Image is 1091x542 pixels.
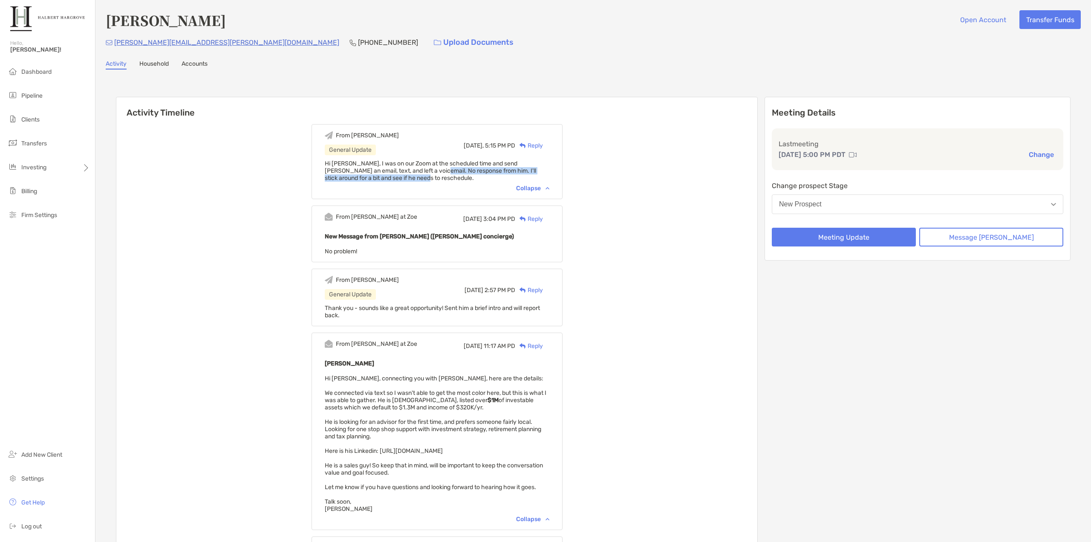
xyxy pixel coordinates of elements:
[114,37,339,48] p: [PERSON_NAME][EMAIL_ADDRESS][PERSON_NAME][DOMAIN_NAME]
[21,451,62,458] span: Add New Client
[953,10,1013,29] button: Open Account
[772,180,1063,191] p: Change prospect Stage
[485,142,515,149] span: 5:15 PM PD
[8,185,18,196] img: billing icon
[515,141,543,150] div: Reply
[428,33,519,52] a: Upload Documents
[21,116,40,123] span: Clients
[21,188,37,195] span: Billing
[8,209,18,220] img: firm-settings icon
[116,97,757,118] h6: Activity Timeline
[515,286,543,295] div: Reply
[336,132,399,139] div: From [PERSON_NAME]
[325,289,376,300] div: General Update
[516,516,549,523] div: Collapse
[520,143,526,148] img: Reply icon
[434,40,441,46] img: button icon
[484,342,515,350] span: 11:17 AM PD
[10,3,85,34] img: Zoe Logo
[325,233,514,240] b: New Message from [PERSON_NAME] ([PERSON_NAME] concierge)
[139,60,169,70] a: Household
[545,187,549,189] img: Chevron icon
[779,200,822,208] div: New Prospect
[772,194,1063,214] button: New Prospect
[8,162,18,172] img: investing icon
[358,37,418,48] p: [PHONE_NUMBER]
[349,39,356,46] img: Phone Icon
[772,107,1063,118] p: Meeting Details
[465,287,483,294] span: [DATE]
[21,68,52,75] span: Dashboard
[520,343,526,349] img: Reply icon
[336,340,417,348] div: From [PERSON_NAME] at Zoe
[516,185,549,192] div: Collapse
[106,40,113,45] img: Email Icon
[8,90,18,100] img: pipeline icon
[21,92,43,99] span: Pipeline
[779,149,846,160] p: [DATE] 5:00 PM PDT
[106,10,226,30] h4: [PERSON_NAME]
[21,499,45,506] span: Get Help
[21,212,57,219] span: Firm Settings
[325,213,333,221] img: Event icon
[325,145,376,155] div: General Update
[545,518,549,520] img: Chevron icon
[8,114,18,124] img: clients icon
[919,228,1063,246] button: Message [PERSON_NAME]
[325,131,333,139] img: Event icon
[8,138,18,148] img: transfers icon
[10,46,90,53] span: [PERSON_NAME]!
[515,214,543,223] div: Reply
[488,397,499,404] strong: $1M
[182,60,208,70] a: Accounts
[325,160,536,182] span: Hi [PERSON_NAME], I was on our Zoom at the scheduled time and send [PERSON_NAME] an email, text, ...
[336,276,399,284] div: From [PERSON_NAME]
[21,164,46,171] span: Investing
[325,375,546,513] span: Hi [PERSON_NAME], connecting you with [PERSON_NAME], here are the details: We connected via text ...
[515,342,543,351] div: Reply
[1051,203,1056,206] img: Open dropdown arrow
[849,151,857,158] img: communication type
[325,340,333,348] img: Event icon
[463,215,482,223] span: [DATE]
[325,360,374,367] b: [PERSON_NAME]
[336,213,417,220] div: From [PERSON_NAME] at Zoe
[520,287,526,293] img: Reply icon
[464,342,482,350] span: [DATE]
[106,60,127,70] a: Activity
[1026,150,1056,159] button: Change
[8,521,18,531] img: logout icon
[1019,10,1081,29] button: Transfer Funds
[8,473,18,483] img: settings icon
[8,66,18,76] img: dashboard icon
[325,248,357,255] span: No problem!
[520,216,526,222] img: Reply icon
[325,304,540,319] span: Thank you - sounds like a great opportunity! Sent him a brief intro and will report back.
[485,287,515,294] span: 2:57 PM PD
[8,497,18,507] img: get-help icon
[779,139,1056,149] p: Last meeting
[21,140,47,147] span: Transfers
[772,228,916,246] button: Meeting Update
[8,449,18,459] img: add_new_client icon
[464,142,484,149] span: [DATE],
[21,475,44,482] span: Settings
[483,215,515,223] span: 3:04 PM PD
[325,276,333,284] img: Event icon
[21,523,42,530] span: Log out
